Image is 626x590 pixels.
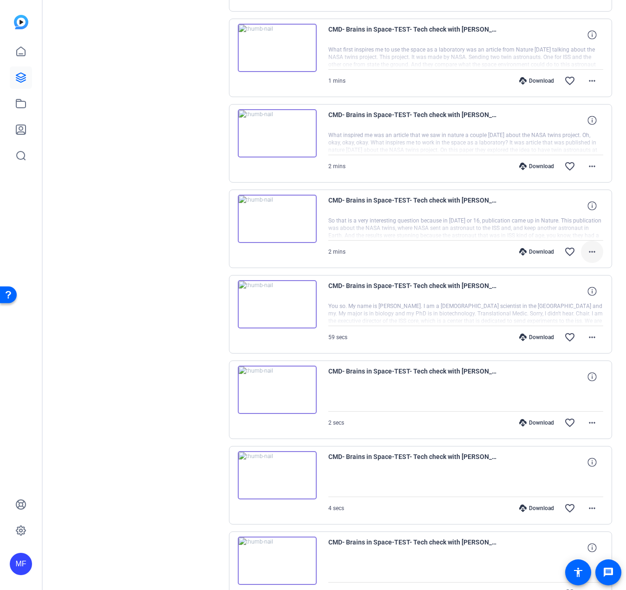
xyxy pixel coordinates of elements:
[328,195,500,217] span: CMD- Brains in Space-TEST- Tech check with [PERSON_NAME]-First inspiration-Take 2-2025-10-02-11-5...
[587,75,598,86] mat-icon: more_horiz
[238,366,317,414] img: thumb-nail
[328,537,500,559] span: CMD- Brains in Space-TEST- Tech check with [PERSON_NAME]-test 3-2025-10-02-11-45-01-564-0
[587,246,598,257] mat-icon: more_horiz
[603,567,614,578] mat-icon: message
[515,334,559,341] div: Download
[328,280,500,302] span: CMD- Brains in Space-TEST- Tech check with [PERSON_NAME]-First inspiration-2025-10-02-11-51-54-056-0
[328,334,347,341] span: 59 secs
[328,24,500,46] span: CMD- Brains in Space-TEST- Tech check with [PERSON_NAME]-o-First inspiration-Take 4-2025-10-02-12...
[238,280,317,328] img: thumb-nail
[328,451,500,473] span: CMD- Brains in Space-TEST- Tech check with [PERSON_NAME]-test blue-2025-10-02-11-48-40-234-0
[328,366,500,388] span: CMD- Brains in Space-TEST- Tech check with [PERSON_NAME]-test bright-2025-10-02-11-50-33-560-0
[328,420,344,426] span: 2 secs
[238,24,317,72] img: thumb-nail
[328,109,500,131] span: CMD- Brains in Space-TEST- Tech check with [PERSON_NAME]-First inspiration-Take 3-2025-10-02-11-5...
[564,75,575,86] mat-icon: favorite_border
[573,567,584,578] mat-icon: accessibility
[564,246,575,257] mat-icon: favorite_border
[515,248,559,256] div: Download
[328,505,344,511] span: 4 secs
[515,419,559,426] div: Download
[238,195,317,243] img: thumb-nail
[238,537,317,585] img: thumb-nail
[10,553,32,575] div: MF
[564,332,575,343] mat-icon: favorite_border
[238,451,317,499] img: thumb-nail
[564,417,575,428] mat-icon: favorite_border
[515,77,559,85] div: Download
[564,161,575,172] mat-icon: favorite_border
[328,249,346,255] span: 2 mins
[14,15,28,29] img: blue-gradient.svg
[587,332,598,343] mat-icon: more_horiz
[587,161,598,172] mat-icon: more_horiz
[328,78,346,84] span: 1 mins
[564,503,575,514] mat-icon: favorite_border
[515,163,559,170] div: Download
[587,503,598,514] mat-icon: more_horiz
[515,505,559,512] div: Download
[238,109,317,157] img: thumb-nail
[587,417,598,428] mat-icon: more_horiz
[328,163,346,170] span: 2 mins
